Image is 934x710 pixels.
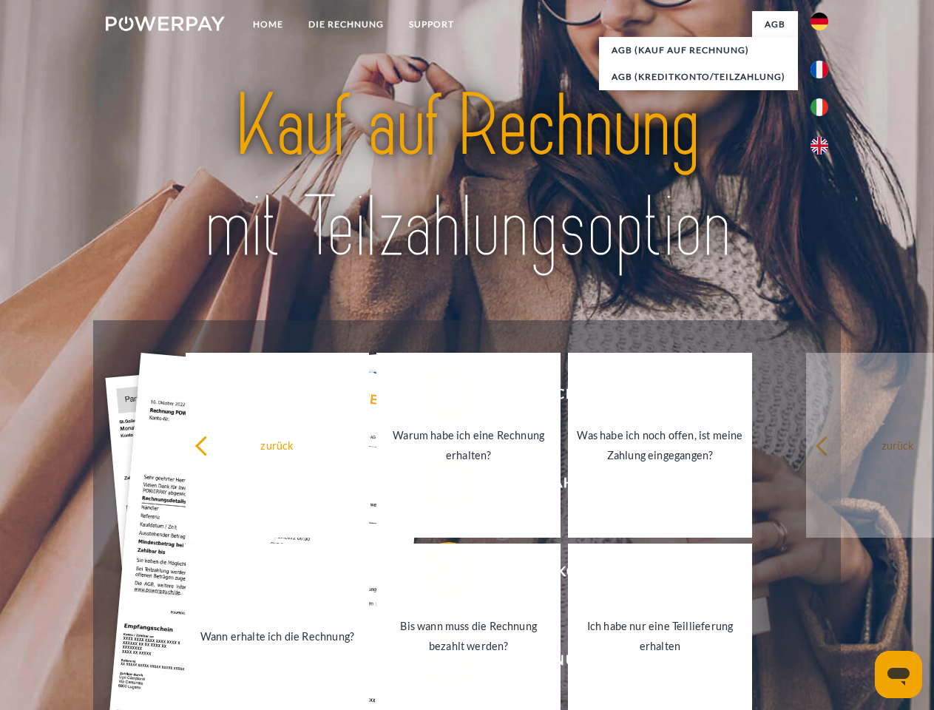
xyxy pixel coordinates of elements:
[396,11,467,38] a: SUPPORT
[577,425,743,465] div: Was habe ich noch offen, ist meine Zahlung eingegangen?
[240,11,296,38] a: Home
[385,616,552,656] div: Bis wann muss die Rechnung bezahlt werden?
[568,353,752,538] a: Was habe ich noch offen, ist meine Zahlung eingegangen?
[296,11,396,38] a: DIE RECHNUNG
[811,61,828,78] img: fr
[194,626,361,646] div: Wann erhalte ich die Rechnung?
[752,11,798,38] a: agb
[599,64,798,90] a: AGB (Kreditkonto/Teilzahlung)
[875,651,922,698] iframe: Schaltfläche zum Öffnen des Messaging-Fensters
[811,137,828,155] img: en
[599,37,798,64] a: AGB (Kauf auf Rechnung)
[141,71,793,283] img: title-powerpay_de.svg
[811,98,828,116] img: it
[194,435,361,455] div: zurück
[106,16,225,31] img: logo-powerpay-white.svg
[577,616,743,656] div: Ich habe nur eine Teillieferung erhalten
[385,425,552,465] div: Warum habe ich eine Rechnung erhalten?
[811,13,828,30] img: de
